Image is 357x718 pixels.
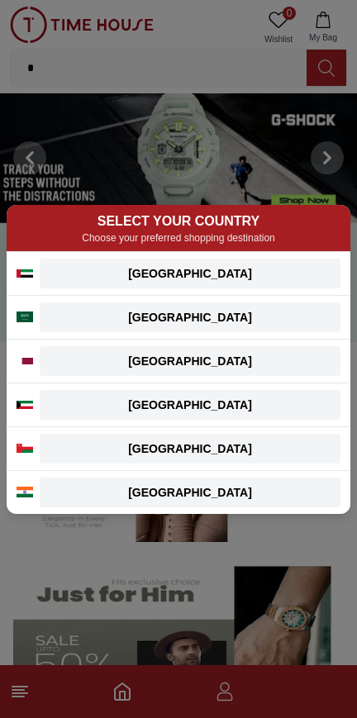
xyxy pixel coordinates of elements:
div: [GEOGRAPHIC_DATA] [50,353,331,369]
button: [GEOGRAPHIC_DATA] [40,302,340,332]
div: [GEOGRAPHIC_DATA] [50,440,331,457]
h2: SELECT YOUR COUNTRY [17,212,340,231]
div: [GEOGRAPHIC_DATA] [50,309,331,326]
img: Saudi Arabia flag [17,311,33,322]
p: Choose your preferred shopping destination [17,231,340,245]
button: [GEOGRAPHIC_DATA] [40,478,340,507]
div: [GEOGRAPHIC_DATA] [50,484,331,501]
button: [GEOGRAPHIC_DATA] [40,346,340,376]
img: India flag [17,487,33,497]
img: Oman flag [17,444,33,453]
button: [GEOGRAPHIC_DATA] [40,259,340,288]
img: UAE flag [17,269,33,278]
img: Qatar flag [17,358,33,364]
img: Kuwait flag [17,401,33,409]
div: [GEOGRAPHIC_DATA] [50,397,331,413]
button: [GEOGRAPHIC_DATA] [40,390,340,420]
button: [GEOGRAPHIC_DATA] [40,434,340,464]
div: [GEOGRAPHIC_DATA] [50,265,331,282]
